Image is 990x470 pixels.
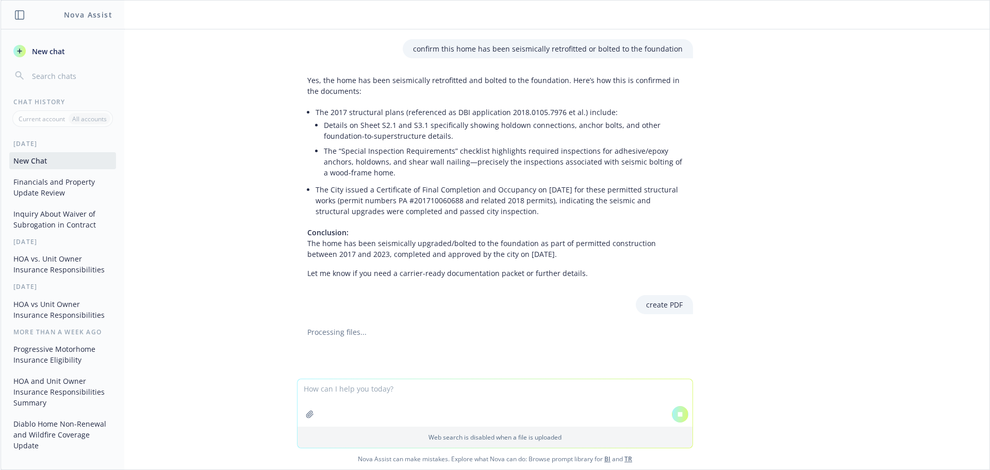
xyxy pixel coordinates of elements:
[624,455,632,463] a: TR
[604,455,610,463] a: BI
[324,118,683,143] li: Details on Sheet S2.1 and S3.1 specifically showing holdown connections, anchor bolts, and other ...
[413,43,683,54] p: confirm this home has been seismically retrofitted or bolted to the foundation
[307,227,683,260] p: The home has been seismically upgraded/bolted to the foundation as part of permitted construction...
[64,9,112,20] h1: Nova Assist
[9,205,116,233] button: Inquiry About Waiver of Subrogation in Contract
[9,415,116,454] button: Diablo Home Non-Renewal and Wildfire Coverage Update
[316,105,683,182] li: The 2017 structural plans (referenced as DBI application 2018.0105.7976 et al.) include:
[1,139,124,148] div: [DATE]
[9,250,116,278] button: HOA vs. Unit Owner Insurance Responsibilities
[307,268,683,279] p: Let me know if you need a carrier-ready documentation packet or further details.
[30,46,65,57] span: New chat
[5,448,985,469] span: Nova Assist can make mistakes. Explore what Nova can do: Browse prompt library for and
[1,328,124,336] div: More than a week ago
[9,296,116,323] button: HOA vs Unit Owner Insurance Responsibilities
[19,115,65,123] p: Current account
[9,372,116,411] button: HOA and Unit Owner Insurance Responsibilities Summary
[324,143,683,180] li: The “Special Inspection Requirements” checklist highlights required inspections for adhesive/epox...
[9,341,116,368] button: Progressive Motorhome Insurance Eligibility
[646,299,683,310] p: create PDF
[307,75,683,96] p: Yes, the home has been seismically retrofitted and bolted to the foundation. Here’s how this is c...
[9,173,116,201] button: Financials and Property Update Review
[1,282,124,291] div: [DATE]
[297,327,693,337] div: Processing files...
[30,69,112,83] input: Search chats
[307,228,349,237] span: Conclusion:
[9,42,116,60] button: New chat
[316,182,683,219] li: The City issued a Certificate of Final Completion and Occupancy on [DATE] for these permitted str...
[1,237,124,246] div: [DATE]
[1,98,124,106] div: Chat History
[72,115,107,123] p: All accounts
[9,152,116,169] button: New Chat
[304,433,686,442] p: Web search is disabled when a file is uploaded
